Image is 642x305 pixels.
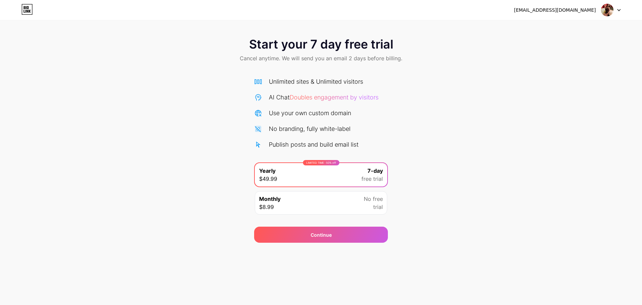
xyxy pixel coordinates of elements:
span: No free [364,195,383,203]
span: 7-day [367,167,383,175]
div: No branding, fully white-label [269,124,350,133]
img: dgolyming6 [601,4,614,16]
span: $49.99 [259,175,277,183]
div: Unlimited sites & Unlimited visitors [269,77,363,86]
span: trial [373,203,383,211]
span: $8.99 [259,203,274,211]
div: [EMAIL_ADDRESS][DOMAIN_NAME] [514,7,596,14]
span: Yearly [259,167,276,175]
div: AI Chat [269,93,379,102]
div: Publish posts and build email list [269,140,358,149]
span: Monthly [259,195,281,203]
div: Use your own custom domain [269,108,351,118]
span: free trial [361,175,383,183]
span: Doubles engagement by visitors [290,94,379,101]
span: Cancel anytime. We will send you an email 2 days before billing. [240,54,402,62]
span: Start your 7 day free trial [249,37,393,51]
div: LIMITED TIME : 50% off [303,160,339,165]
span: Continue [311,231,332,238]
